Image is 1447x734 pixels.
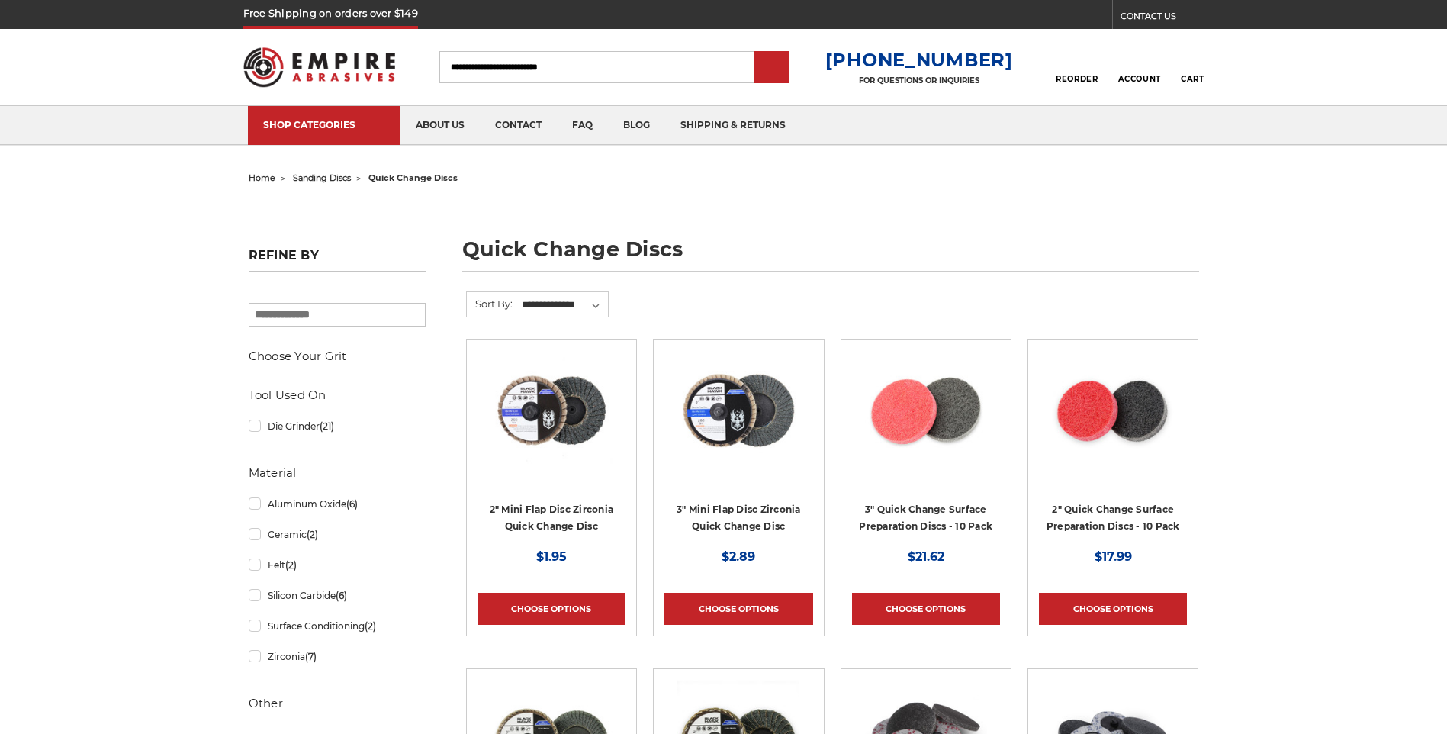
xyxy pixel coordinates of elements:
[825,49,1013,71] a: [PHONE_NUMBER]
[1039,350,1187,498] a: 2 inch surface preparation discs
[305,651,317,662] span: (7)
[490,504,614,533] a: 2" Mini Flap Disc Zirconia Quick Change Disc
[852,350,1000,498] a: 3 inch surface preparation discs
[664,350,812,498] a: BHA 3" Quick Change 60 Grit Flap Disc for Fine Grinding and Finishing
[557,106,608,145] a: faq
[1181,50,1204,84] a: Cart
[1121,8,1204,29] a: CONTACT US
[462,239,1199,272] h1: quick change discs
[536,549,567,564] span: $1.95
[1039,593,1187,625] a: Choose Options
[320,420,334,432] span: (21)
[285,559,297,571] span: (2)
[249,613,426,639] a: Surface Conditioning(2)
[852,593,1000,625] a: Choose Options
[1056,50,1098,83] a: Reorder
[490,350,613,472] img: Black Hawk Abrasives 2-inch Zirconia Flap Disc with 60 Grit Zirconia for Smooth Finishing
[859,504,992,533] a: 3" Quick Change Surface Preparation Discs - 10 Pack
[249,582,426,609] a: Silicon Carbide(6)
[249,643,426,670] a: Zirconia(7)
[249,552,426,578] a: Felt(2)
[478,350,625,498] a: Black Hawk Abrasives 2-inch Zirconia Flap Disc with 60 Grit Zirconia for Smooth Finishing
[263,119,385,130] div: SHOP CATEGORIES
[249,464,426,482] h5: Material
[368,172,458,183] span: quick change discs
[336,590,347,601] span: (6)
[249,386,426,404] h5: Tool Used On
[249,347,426,365] h5: Choose Your Grit
[677,504,801,533] a: 3" Mini Flap Disc Zirconia Quick Change Disc
[467,292,513,315] label: Sort By:
[677,350,799,472] img: BHA 3" Quick Change 60 Grit Flap Disc for Fine Grinding and Finishing
[400,106,480,145] a: about us
[664,593,812,625] a: Choose Options
[1181,74,1204,84] span: Cart
[307,529,318,540] span: (2)
[665,106,801,145] a: shipping & returns
[293,172,351,183] a: sanding discs
[346,498,358,510] span: (6)
[249,694,426,713] h5: Other
[478,593,625,625] a: Choose Options
[1118,74,1161,84] span: Account
[1095,549,1132,564] span: $17.99
[1047,504,1180,533] a: 2" Quick Change Surface Preparation Discs - 10 Pack
[722,549,755,564] span: $2.89
[757,53,787,83] input: Submit
[519,294,608,317] select: Sort By:
[1052,350,1174,472] img: 2 inch surface preparation discs
[365,620,376,632] span: (2)
[243,37,396,97] img: Empire Abrasives
[608,106,665,145] a: blog
[249,172,275,183] a: home
[480,106,557,145] a: contact
[249,413,426,439] a: Die Grinder(21)
[1056,74,1098,84] span: Reorder
[249,491,426,517] a: Aluminum Oxide(6)
[865,350,987,472] img: 3 inch surface preparation discs
[908,549,944,564] span: $21.62
[249,248,426,272] h5: Refine by
[825,76,1013,85] p: FOR QUESTIONS OR INQUIRIES
[249,521,426,548] a: Ceramic(2)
